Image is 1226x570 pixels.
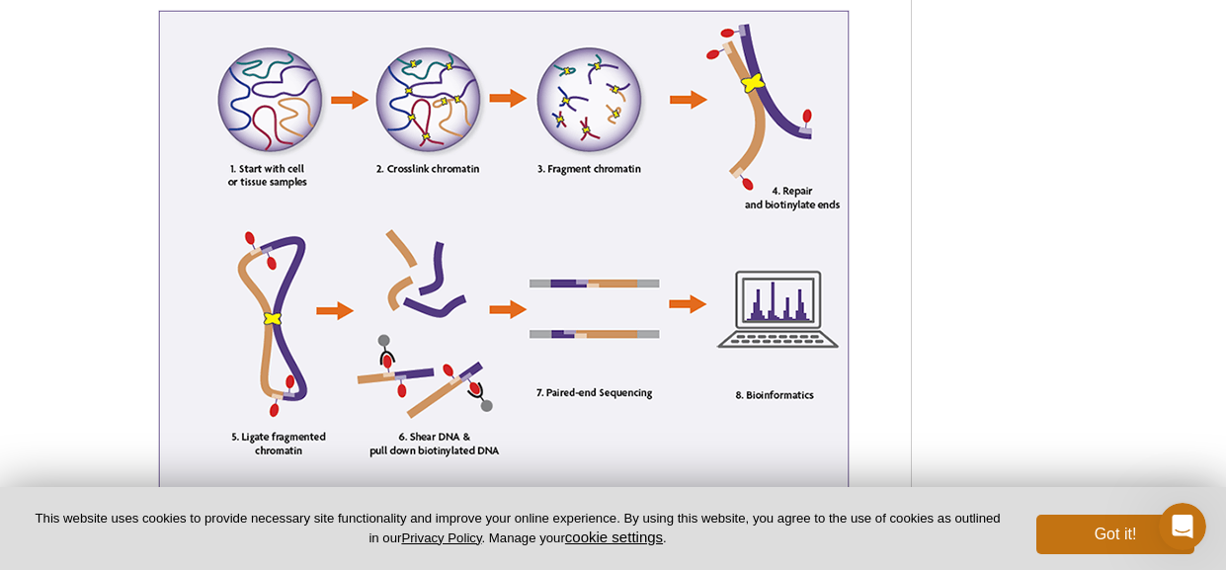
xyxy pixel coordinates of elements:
button: cookie settings [565,529,663,545]
p: This website uses cookies to provide necessary site functionality and improve your online experie... [32,510,1004,547]
iframe: Intercom live chat [1159,503,1206,550]
img: Next-Gen Chromosome Conformation Capture [158,10,850,501]
a: Privacy Policy [401,530,481,545]
button: Got it! [1036,515,1194,554]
